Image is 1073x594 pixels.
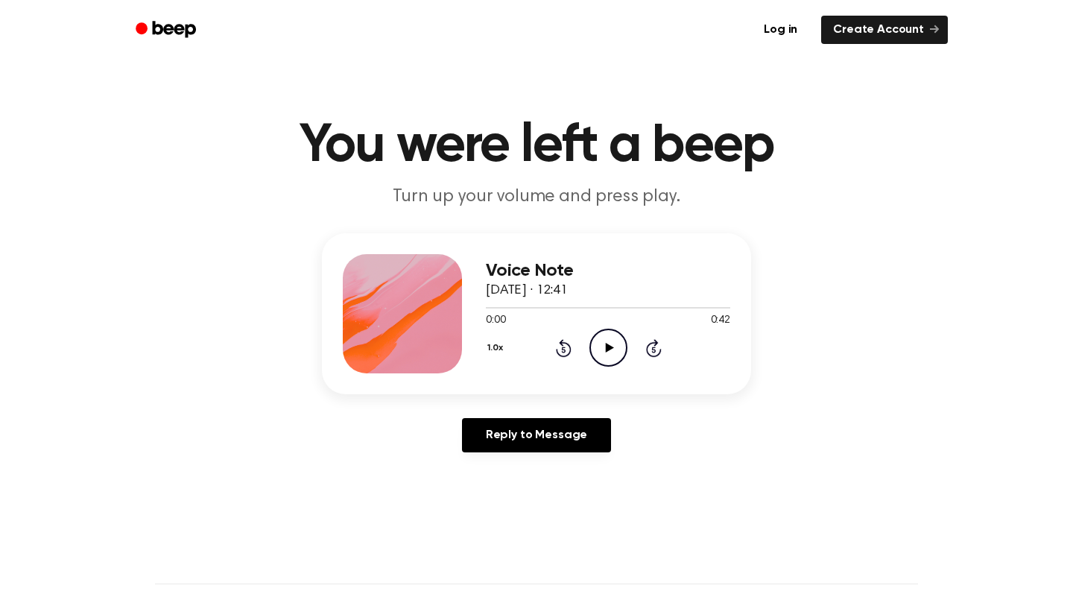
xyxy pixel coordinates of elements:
[486,261,730,281] h3: Voice Note
[125,16,209,45] a: Beep
[462,418,611,452] a: Reply to Message
[155,119,918,173] h1: You were left a beep
[711,313,730,329] span: 0:42
[821,16,948,44] a: Create Account
[749,13,812,47] a: Log in
[486,284,568,297] span: [DATE] · 12:41
[250,185,823,209] p: Turn up your volume and press play.
[486,335,508,361] button: 1.0x
[486,313,505,329] span: 0:00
